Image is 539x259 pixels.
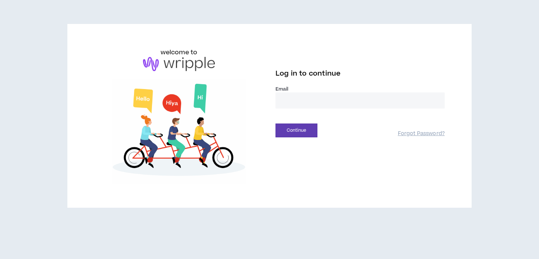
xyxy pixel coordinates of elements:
h6: welcome to [161,48,198,57]
img: Welcome to Wripple [94,79,264,184]
button: Continue [275,124,317,137]
img: logo-brand.png [143,57,215,71]
a: Forgot Password? [398,130,445,137]
span: Log in to continue [275,69,341,78]
label: Email [275,86,445,92]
